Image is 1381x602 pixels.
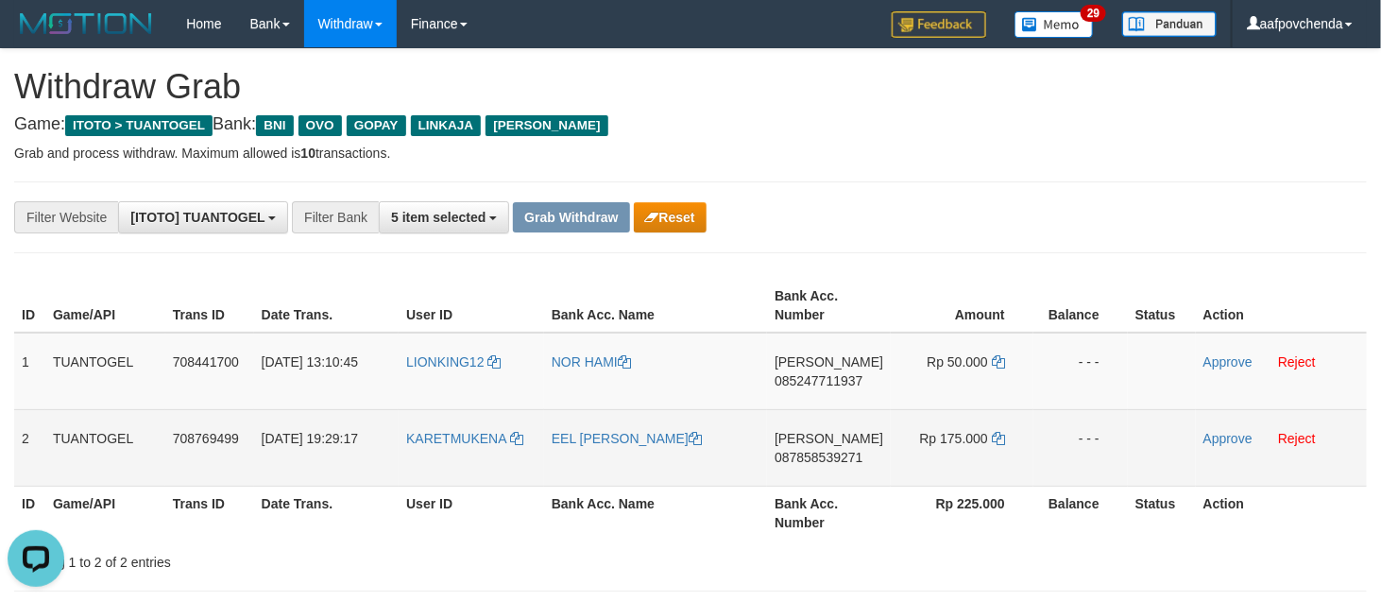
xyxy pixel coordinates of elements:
a: EEL [PERSON_NAME] [552,431,702,446]
th: Trans ID [165,486,254,540]
strong: 10 [300,146,315,161]
span: ITOTO > TUANTOGEL [65,115,213,136]
td: - - - [1033,409,1128,486]
span: LINKAJA [411,115,482,136]
span: GOPAY [347,115,406,136]
span: Rp 50.000 [927,354,988,370]
th: User ID [399,279,544,333]
th: Amount [891,279,1033,333]
th: Trans ID [165,279,254,333]
div: Filter Website [14,201,118,233]
img: MOTION_logo.png [14,9,158,38]
a: Copy 175000 to clipboard [992,431,1005,446]
th: Action [1196,279,1367,333]
img: panduan.png [1122,11,1217,37]
span: LIONKING12 [406,354,484,370]
div: Filter Bank [292,201,379,233]
td: 2 [14,409,45,486]
td: - - - [1033,333,1128,410]
th: Balance [1033,486,1128,540]
th: Bank Acc. Name [544,486,767,540]
img: Feedback.jpg [892,11,986,38]
th: Date Trans. [254,279,399,333]
th: Date Trans. [254,486,399,540]
span: [DATE] 19:29:17 [262,431,358,446]
button: [ITOTO] TUANTOGEL [118,201,288,233]
span: [PERSON_NAME] [775,431,883,446]
span: [ITOTO] TUANTOGEL [130,210,264,225]
th: Bank Acc. Name [544,279,767,333]
button: Open LiveChat chat widget [8,8,64,64]
th: Rp 225.000 [891,486,1033,540]
a: Copy 50000 to clipboard [992,354,1005,370]
span: [PERSON_NAME] [775,354,883,370]
a: KARETMUKENA [406,431,523,446]
a: Approve [1203,431,1253,446]
th: Bank Acc. Number [767,486,891,540]
td: TUANTOGEL [45,409,165,486]
button: Grab Withdraw [513,202,629,232]
a: Reject [1278,431,1316,446]
span: [PERSON_NAME] [486,115,607,136]
a: NOR HAMI [552,354,631,370]
th: ID [14,486,45,540]
th: Game/API [45,486,165,540]
span: Copy 085247711937 to clipboard [775,373,862,388]
th: ID [14,279,45,333]
th: Balance [1033,279,1128,333]
span: Copy 087858539271 to clipboard [775,450,862,465]
span: Rp 175.000 [920,431,988,446]
a: Reject [1278,354,1316,370]
h1: Withdraw Grab [14,68,1367,106]
th: User ID [399,486,544,540]
button: Reset [634,202,707,232]
td: 1 [14,333,45,410]
th: Status [1128,486,1196,540]
a: Approve [1203,354,1253,370]
span: OVO [298,115,342,136]
button: 5 item selected [379,201,509,233]
span: 708769499 [173,431,239,446]
th: Status [1128,279,1196,333]
img: Button%20Memo.svg [1014,11,1094,38]
span: [DATE] 13:10:45 [262,354,358,370]
a: LIONKING12 [406,354,501,370]
p: Grab and process withdraw. Maximum allowed is transactions. [14,144,1367,163]
th: Action [1196,486,1367,540]
th: Game/API [45,279,165,333]
div: Showing 1 to 2 of 2 entries [14,545,561,572]
span: 29 [1081,5,1106,22]
span: KARETMUKENA [406,431,506,446]
h4: Game: Bank: [14,115,1367,134]
td: TUANTOGEL [45,333,165,410]
span: 708441700 [173,354,239,370]
th: Bank Acc. Number [767,279,891,333]
span: BNI [256,115,293,136]
span: 5 item selected [391,210,486,225]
